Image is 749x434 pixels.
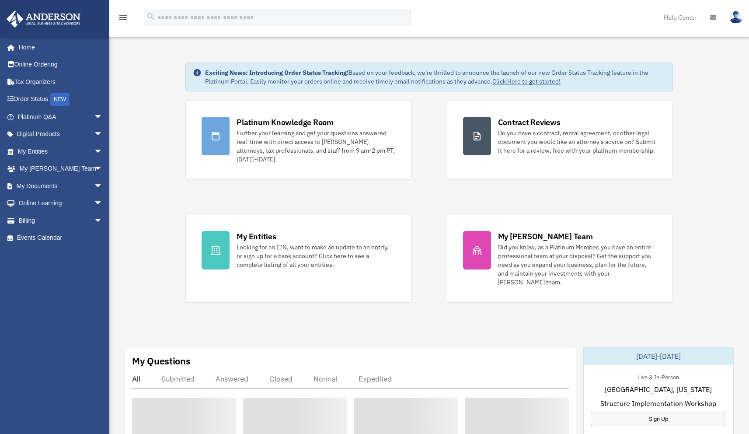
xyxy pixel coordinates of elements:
div: Expedited [359,374,392,383]
div: NEW [50,93,70,106]
a: Home [6,38,111,56]
div: Closed [269,374,293,383]
span: arrow_drop_down [94,143,111,161]
span: arrow_drop_down [94,195,111,213]
a: My Documentsarrow_drop_down [6,177,116,195]
div: Looking for an EIN, want to make an update to an entity, or sign up for a bank account? Click her... [237,243,395,269]
span: [GEOGRAPHIC_DATA], [US_STATE] [605,384,712,395]
a: My [PERSON_NAME] Teamarrow_drop_down [6,160,116,178]
div: My Entities [237,231,276,242]
a: Online Ordering [6,56,116,73]
strong: Exciting News: Introducing Order Status Tracking! [205,69,348,77]
span: arrow_drop_down [94,212,111,230]
i: menu [118,12,129,23]
a: Platinum Knowledge Room Further your learning and get your questions answered real-time with dire... [185,101,411,180]
div: My Questions [132,354,191,367]
a: Order StatusNEW [6,91,116,108]
img: Anderson Advisors Platinum Portal [4,10,83,28]
div: Contract Reviews [498,117,561,128]
a: Events Calendar [6,229,116,247]
div: Normal [314,374,338,383]
span: arrow_drop_down [94,160,111,178]
div: Live & In-Person [631,372,686,381]
span: arrow_drop_down [94,177,111,195]
span: arrow_drop_down [94,108,111,126]
div: Submitted [161,374,195,383]
a: My Entities Looking for an EIN, want to make an update to an entity, or sign up for a bank accoun... [185,215,411,303]
a: Click Here to get started! [492,77,561,85]
a: Online Learningarrow_drop_down [6,195,116,212]
div: All [132,374,140,383]
a: My [PERSON_NAME] Team Did you know, as a Platinum Member, you have an entire professional team at... [447,215,673,303]
a: Digital Productsarrow_drop_down [6,126,116,143]
div: Do you have a contract, rental agreement, or other legal document you would like an attorney's ad... [498,129,657,155]
i: search [146,12,156,21]
a: menu [118,15,129,23]
div: Answered [216,374,248,383]
a: Contract Reviews Do you have a contract, rental agreement, or other legal document you would like... [447,101,673,180]
span: Structure Implementation Workshop [600,398,716,409]
a: My Entitiesarrow_drop_down [6,143,116,160]
div: Platinum Knowledge Room [237,117,334,128]
div: Did you know, as a Platinum Member, you have an entire professional team at your disposal? Get th... [498,243,657,287]
div: Based on your feedback, we're thrilled to announce the launch of our new Order Status Tracking fe... [205,68,665,86]
a: Billingarrow_drop_down [6,212,116,229]
div: [DATE]-[DATE] [584,347,733,365]
a: Sign Up [591,412,726,426]
span: arrow_drop_down [94,126,111,143]
img: User Pic [729,11,742,24]
div: My [PERSON_NAME] Team [498,231,593,242]
a: Tax Organizers [6,73,116,91]
div: Further your learning and get your questions answered real-time with direct access to [PERSON_NAM... [237,129,395,164]
a: Platinum Q&Aarrow_drop_down [6,108,116,126]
